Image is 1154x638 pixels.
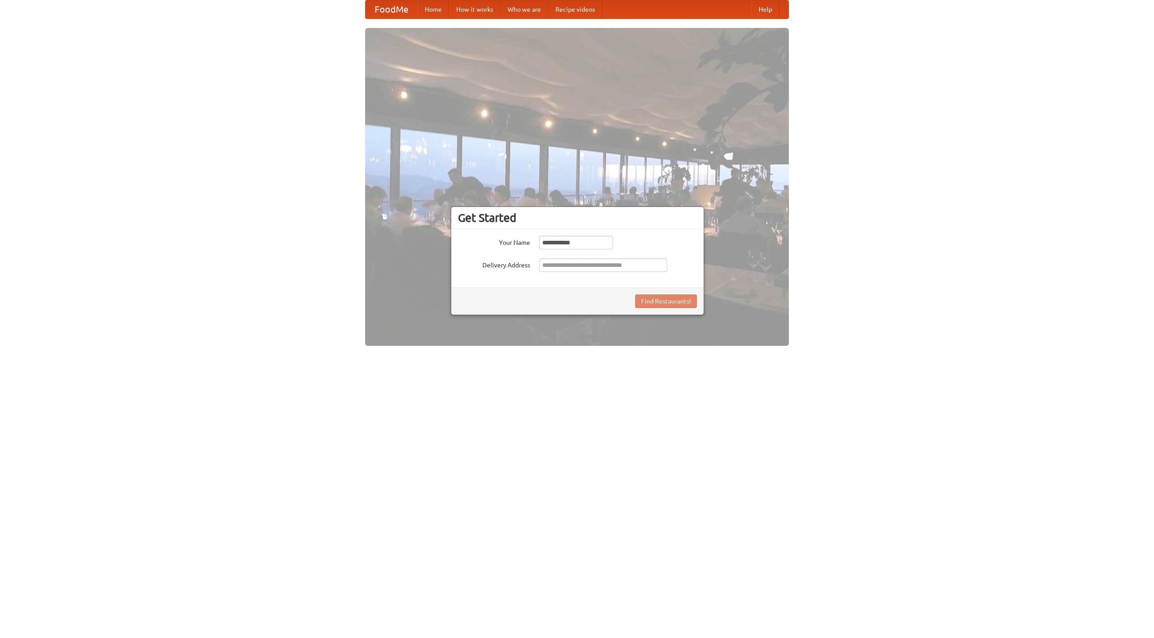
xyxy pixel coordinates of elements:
label: Delivery Address [458,258,530,270]
a: FoodMe [366,0,417,18]
h3: Get Started [458,211,697,225]
a: Home [417,0,449,18]
a: Recipe videos [548,0,602,18]
button: Find Restaurants! [635,294,697,308]
a: Who we are [500,0,548,18]
label: Your Name [458,236,530,247]
a: Help [751,0,779,18]
a: How it works [449,0,500,18]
